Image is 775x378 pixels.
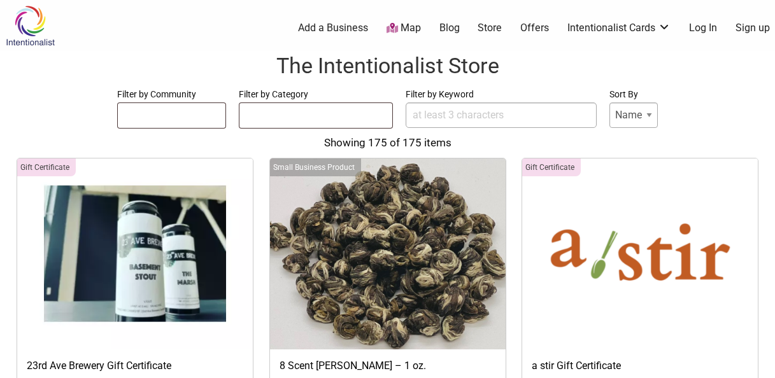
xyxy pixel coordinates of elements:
[270,158,361,176] div: Click to show only this category
[522,158,581,176] div: Click to show only this category
[17,158,76,176] div: Click to show only this category
[689,21,717,35] a: Log In
[406,102,597,128] input: at least 3 characters
[609,87,658,102] label: Sort By
[387,21,421,36] a: Map
[239,87,393,102] label: Filter by Category
[27,359,243,373] h3: 23rd Ave Brewery Gift Certificate
[532,359,748,373] h3: a stir Gift Certificate
[280,359,496,373] h3: 8 Scent [PERSON_NAME] – 1 oz.
[298,21,368,35] a: Add a Business
[406,87,597,102] label: Filter by Keyword
[567,21,671,35] a: Intentionalist Cards
[520,21,549,35] a: Offers
[13,135,762,151] div: Showing 175 of 175 items
[13,51,762,81] h1: The Intentionalist Store
[117,87,226,102] label: Filter by Community
[478,21,502,35] a: Store
[439,21,460,35] a: Blog
[736,21,770,35] a: Sign up
[270,158,506,349] img: Young Tea 8 Scent Jasmine Green Pearl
